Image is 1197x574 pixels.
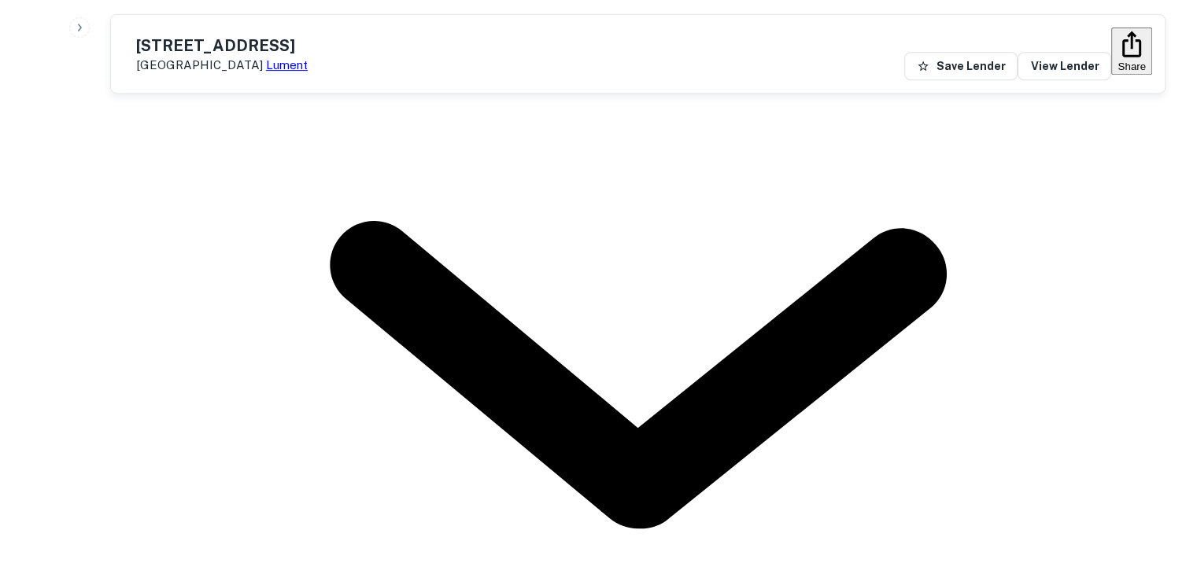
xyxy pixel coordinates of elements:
a: View Lender [1018,52,1111,80]
button: Share [1111,28,1152,75]
button: Save Lender [904,52,1018,80]
h5: [STREET_ADDRESS] [136,38,308,53]
a: Lument [266,58,308,72]
iframe: Chat Widget [1118,448,1197,524]
p: [GEOGRAPHIC_DATA] [136,58,308,72]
